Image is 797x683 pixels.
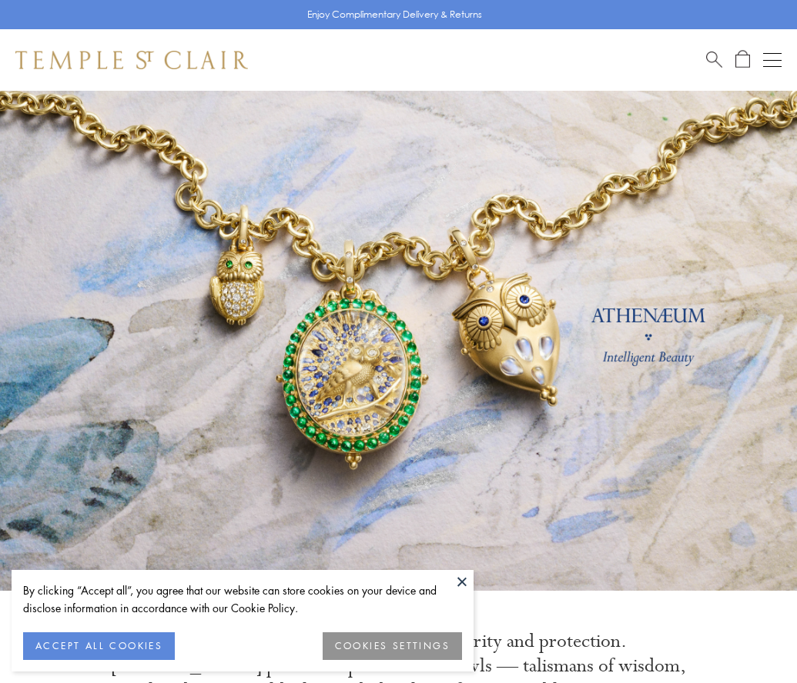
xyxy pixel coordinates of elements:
[23,581,462,617] div: By clicking “Accept all”, you agree that our website can store cookies on your device and disclos...
[23,632,175,660] button: ACCEPT ALL COOKIES
[763,51,782,69] button: Open navigation
[706,50,722,69] a: Search
[15,51,248,69] img: Temple St. Clair
[307,7,482,22] p: Enjoy Complimentary Delivery & Returns
[323,632,462,660] button: COOKIES SETTINGS
[735,50,750,69] a: Open Shopping Bag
